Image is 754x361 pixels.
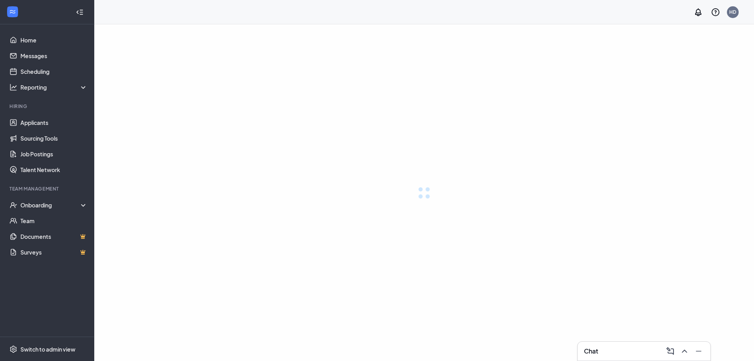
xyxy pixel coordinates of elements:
[20,229,88,244] a: DocumentsCrown
[20,345,75,353] div: Switch to admin view
[20,115,88,130] a: Applicants
[20,83,88,91] div: Reporting
[20,146,88,162] a: Job Postings
[694,346,703,356] svg: Minimize
[677,345,690,357] button: ChevronUp
[20,32,88,48] a: Home
[666,346,675,356] svg: ComposeMessage
[20,64,88,79] a: Scheduling
[9,8,16,16] svg: WorkstreamLogo
[711,7,720,17] svg: QuestionInfo
[694,7,703,17] svg: Notifications
[680,346,689,356] svg: ChevronUp
[692,345,704,357] button: Minimize
[9,103,86,110] div: Hiring
[9,185,86,192] div: Team Management
[20,162,88,178] a: Talent Network
[20,213,88,229] a: Team
[20,201,88,209] div: Onboarding
[663,345,676,357] button: ComposeMessage
[729,9,736,15] div: HD
[20,48,88,64] a: Messages
[9,83,17,91] svg: Analysis
[20,244,88,260] a: SurveysCrown
[9,201,17,209] svg: UserCheck
[20,130,88,146] a: Sourcing Tools
[76,8,84,16] svg: Collapse
[9,345,17,353] svg: Settings
[584,347,598,356] h3: Chat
